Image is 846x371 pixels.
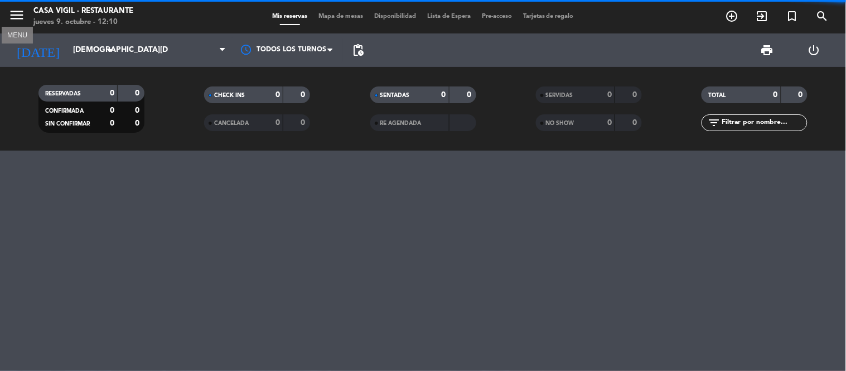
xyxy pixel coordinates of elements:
[104,44,117,57] i: arrow_drop_down
[8,7,25,27] button: menu
[632,91,639,99] strong: 0
[214,93,245,98] span: CHECK INS
[45,108,84,114] span: CONFIRMADA
[380,121,422,126] span: RE AGENDADA
[726,9,739,23] i: add_circle_outline
[761,44,774,57] span: print
[301,91,308,99] strong: 0
[33,6,133,17] div: Casa Vigil - Restaurante
[707,116,721,129] i: filter_list
[467,91,473,99] strong: 0
[607,119,612,127] strong: 0
[816,9,829,23] i: search
[301,119,308,127] strong: 0
[607,91,612,99] strong: 0
[33,17,133,28] div: jueves 9. octubre - 12:10
[380,93,410,98] span: SENTADAS
[8,7,25,23] i: menu
[808,44,821,57] i: power_settings_new
[110,89,114,97] strong: 0
[110,119,114,127] strong: 0
[632,119,639,127] strong: 0
[135,119,142,127] strong: 0
[267,13,313,20] span: Mis reservas
[275,91,280,99] strong: 0
[45,121,90,127] span: SIN CONFIRMAR
[708,93,726,98] span: TOTAL
[518,13,579,20] span: Tarjetas de regalo
[442,91,446,99] strong: 0
[275,119,280,127] strong: 0
[135,107,142,114] strong: 0
[791,33,838,67] div: LOG OUT
[546,93,573,98] span: SERVIDAS
[8,38,67,62] i: [DATE]
[214,121,249,126] span: CANCELADA
[351,44,365,57] span: pending_actions
[135,89,142,97] strong: 0
[110,107,114,114] strong: 0
[756,9,769,23] i: exit_to_app
[786,9,799,23] i: turned_in_not
[422,13,476,20] span: Lista de Espera
[799,91,805,99] strong: 0
[369,13,422,20] span: Disponibilidad
[774,91,778,99] strong: 0
[721,117,807,129] input: Filtrar por nombre...
[2,30,33,40] div: MENU
[45,91,81,97] span: RESERVADAS
[313,13,369,20] span: Mapa de mesas
[476,13,518,20] span: Pre-acceso
[546,121,574,126] span: NO SHOW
